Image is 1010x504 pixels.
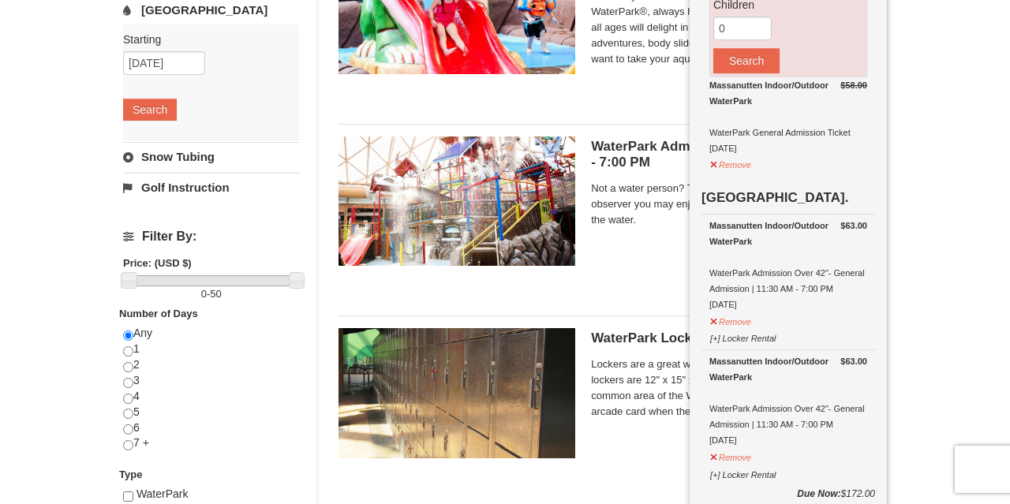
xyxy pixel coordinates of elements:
strong: Type [119,469,142,480]
strong: Due Now: [797,488,840,499]
strong: Price: (USD $) [123,257,192,269]
h5: WaterPark Admission- Observer | 11:30 AM - 7:00 PM [591,139,867,170]
strong: $63.00 [840,218,867,233]
a: Golf Instruction [123,173,299,202]
span: 0 [201,288,207,300]
div: WaterPark General Admission Ticket [DATE] [709,77,867,156]
div: Massanutten Indoor/Outdoor WaterPark [709,218,867,249]
button: Remove [709,153,752,173]
div: WaterPark Admission Over 42"- General Admission | 11:30 AM - 7:00 PM [DATE] [709,218,867,312]
div: WaterPark Admission Over 42"- General Admission | 11:30 AM - 7:00 PM [DATE] [709,353,867,448]
button: [+] Locker Rental [709,463,776,483]
button: Remove [709,310,752,330]
div: Massanutten Indoor/Outdoor WaterPark [709,353,867,385]
button: [+] Locker Rental [709,327,776,346]
button: Search [123,99,177,121]
span: WaterPark [137,487,189,500]
img: 6619917-1005-d92ad057.png [339,328,575,457]
h4: Filter By: [123,230,299,244]
strong: $63.00 [840,353,867,369]
button: Search [713,48,780,73]
del: $58.00 [840,80,867,90]
div: Any 1 2 3 4 5 6 7 + [123,326,299,467]
span: Not a water person? Then this ticket is just for you. As an observer you may enjoy the WaterPark ... [591,181,867,228]
a: Snow Tubing [123,142,299,171]
span: 50 [210,288,221,300]
span: Lockers are a great way to keep your valuables safe. The lockers are 12" x 15" x 18" in size and ... [591,357,867,420]
h5: WaterPark Locker Rental [591,330,867,346]
label: - [123,286,299,302]
strong: [GEOGRAPHIC_DATA]. [701,190,848,205]
img: 6619917-1522-bd7b88d9.jpg [339,136,575,266]
label: Starting [123,32,287,47]
strong: Number of Days [119,308,198,319]
div: Massanutten Indoor/Outdoor WaterPark [709,77,867,109]
button: Remove [709,446,752,465]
